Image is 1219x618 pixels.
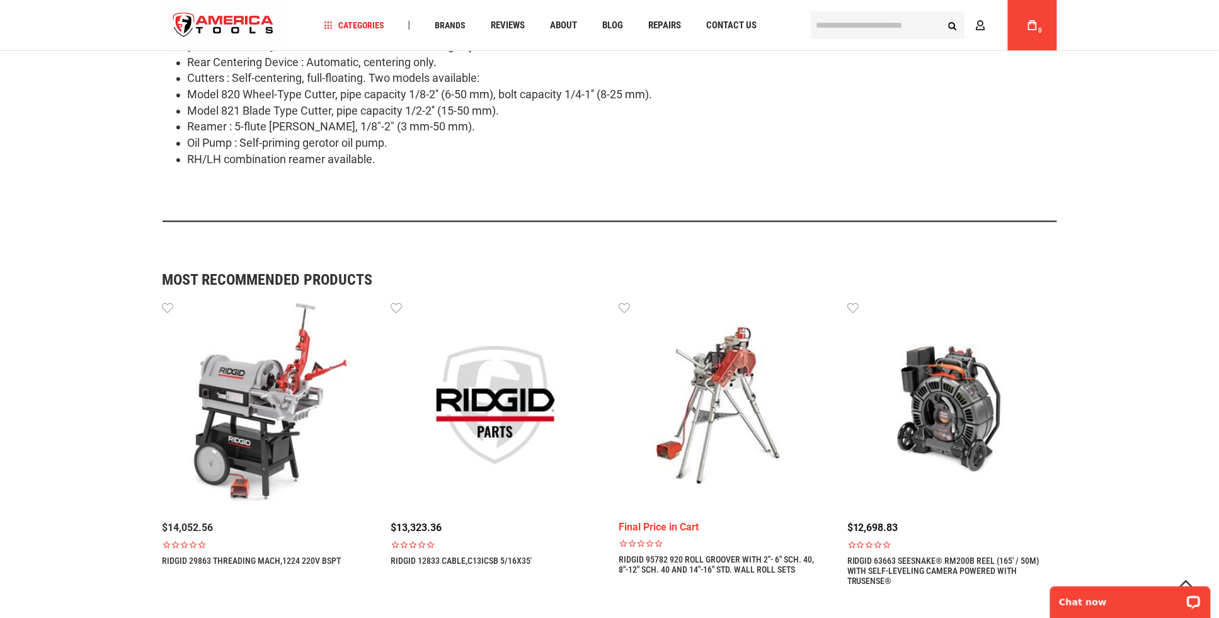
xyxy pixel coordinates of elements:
span: $14,052.56 [163,522,214,534]
img: RIDGID 95782 920 ROLL GROOVER WITH 2"- 6" SCH. 40, 8"-12" SCH. 40 AND 14"-16" STD. WALL ROLL SETS [619,300,829,510]
img: RIDGID 12833 CABLE,C13ICSB 5/16X35' [391,300,600,510]
span: About [550,21,577,30]
span: Rated 0.0 out of 5 stars 0 reviews [163,540,372,549]
li: Cutters : Self-centering, full-floating. Two models available: [188,70,1057,86]
div: Final Price in Cart [619,522,829,532]
button: Search [941,13,965,37]
li: Reamer : 5-flute [PERSON_NAME], 1/8"-2" (3 mm-50 mm). [188,118,1057,135]
span: Contact Us [706,21,757,30]
a: Repairs [643,17,687,34]
span: Repairs [648,21,681,30]
li: Model 821 Blade Type Cutter, pipe capacity 1/2-2'' (15-50 mm). [188,103,1057,119]
a: store logo [163,2,285,49]
span: Rated 0.0 out of 5 stars 0 reviews [847,540,1057,549]
a: RIDGID 95782 920 ROLL GROOVER WITH 2"- 6" SCH. 40, 8"-12" SCH. 40 AND 14"-16" STD. WALL ROLL SETS [619,554,829,575]
img: America Tools [163,2,285,49]
span: Categories [324,21,384,30]
a: Brands [429,17,471,34]
iframe: LiveChat chat widget [1042,578,1219,618]
strong: Most Recommended Products [163,272,1013,287]
li: Oil Pump : Self-priming gerotor oil pump. [188,135,1057,151]
span: $13,323.36 [391,522,442,534]
li: Model 820 Wheel-Type Cutter, pipe capacity 1/8-2'' (6-50 mm), bolt capacity 1/4-1'' (8-25 mm). [188,86,1057,103]
a: Contact Us [701,17,762,34]
span: Rated 0.0 out of 5 stars 0 reviews [391,540,600,549]
span: Reviews [491,21,525,30]
span: Rated 0.0 out of 5 stars 0 reviews [619,539,829,548]
span: Blog [602,21,623,30]
span: $12,698.83 [847,522,898,534]
span: Brands [435,21,466,30]
img: RIDGID 29863 THREADING MACH,1224 220V BSPT [163,300,372,510]
li: RH/LH combination reamer available. [188,151,1057,168]
span: 0 [1039,27,1043,34]
a: About [544,17,583,34]
li: Rear Centering Device : Automatic, centering only. [188,54,1057,71]
a: RIDGID 63663 SEESNAKE® RM200B REEL (165' / 50M) WITH SELF-LEVELING CAMERA POWERED WITH TRUSENSE® [847,556,1057,586]
a: Reviews [485,17,530,34]
a: Blog [597,17,629,34]
a: RIDGID 12833 CABLE,C13ICSB 5/16X35' [391,556,532,566]
a: Categories [318,17,390,34]
a: RIDGID 29863 THREADING MACH,1224 220V BSPT [163,556,341,566]
img: RIDGID 63663 SEESNAKE® RM200B REEL (165' / 50M) WITH SELF-LEVELING CAMERA POWERED WITH TRUSENSE® [847,300,1057,510]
